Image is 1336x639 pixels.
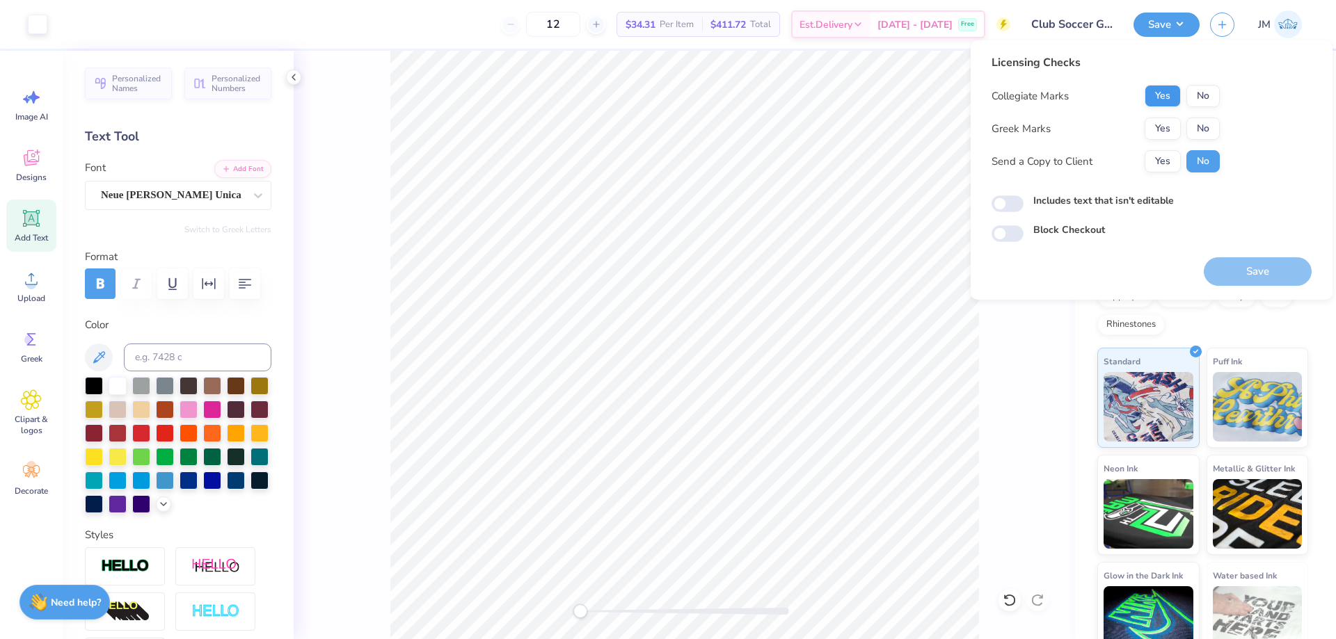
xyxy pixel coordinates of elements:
[191,558,240,575] img: Shadow
[992,121,1051,137] div: Greek Marks
[1021,10,1123,38] input: Untitled Design
[1145,118,1181,140] button: Yes
[124,343,271,371] input: e.g. 7428 c
[1033,193,1174,208] label: Includes text that isn't editable
[15,485,48,496] span: Decorate
[101,558,150,574] img: Stroke
[1104,461,1138,476] span: Neon Ink
[85,160,106,176] label: Font
[660,17,694,32] span: Per Item
[526,12,580,37] input: – –
[626,17,655,32] span: $34.31
[214,160,271,178] button: Add Font
[1097,314,1165,335] div: Rhinestones
[1145,85,1181,107] button: Yes
[1213,479,1303,549] img: Metallic & Glitter Ink
[101,601,150,623] img: 3D Illusion
[1186,118,1220,140] button: No
[1213,461,1295,476] span: Metallic & Glitter Ink
[1213,372,1303,442] img: Puff Ink
[51,596,101,609] strong: Need help?
[85,527,113,543] label: Styles
[992,154,1092,170] div: Send a Copy to Client
[877,17,953,32] span: [DATE] - [DATE]
[1104,568,1183,583] span: Glow in the Dark Ink
[992,54,1220,71] div: Licensing Checks
[85,249,271,265] label: Format
[184,224,271,235] button: Switch to Greek Letters
[800,17,852,32] span: Est. Delivery
[17,293,45,304] span: Upload
[710,17,746,32] span: $411.72
[212,74,263,93] span: Personalized Numbers
[85,67,172,99] button: Personalized Names
[1274,10,1302,38] img: Joshua Macky Gaerlan
[15,111,48,122] span: Image AI
[1145,150,1181,172] button: Yes
[1104,372,1193,442] img: Standard
[1186,150,1220,172] button: No
[1213,568,1277,583] span: Water based Ink
[1104,354,1140,369] span: Standard
[85,317,271,333] label: Color
[8,414,54,436] span: Clipart & logos
[1258,17,1271,33] span: JM
[1134,13,1200,37] button: Save
[1186,85,1220,107] button: No
[16,172,47,183] span: Designs
[1033,223,1105,237] label: Block Checkout
[750,17,771,32] span: Total
[191,604,240,620] img: Negative Space
[21,353,42,364] span: Greek
[1213,354,1242,369] span: Puff Ink
[112,74,164,93] span: Personalized Names
[184,67,271,99] button: Personalized Numbers
[85,127,271,146] div: Text Tool
[573,604,587,618] div: Accessibility label
[992,88,1069,104] div: Collegiate Marks
[961,19,974,29] span: Free
[1252,10,1308,38] a: JM
[15,232,48,243] span: Add Text
[1104,479,1193,549] img: Neon Ink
